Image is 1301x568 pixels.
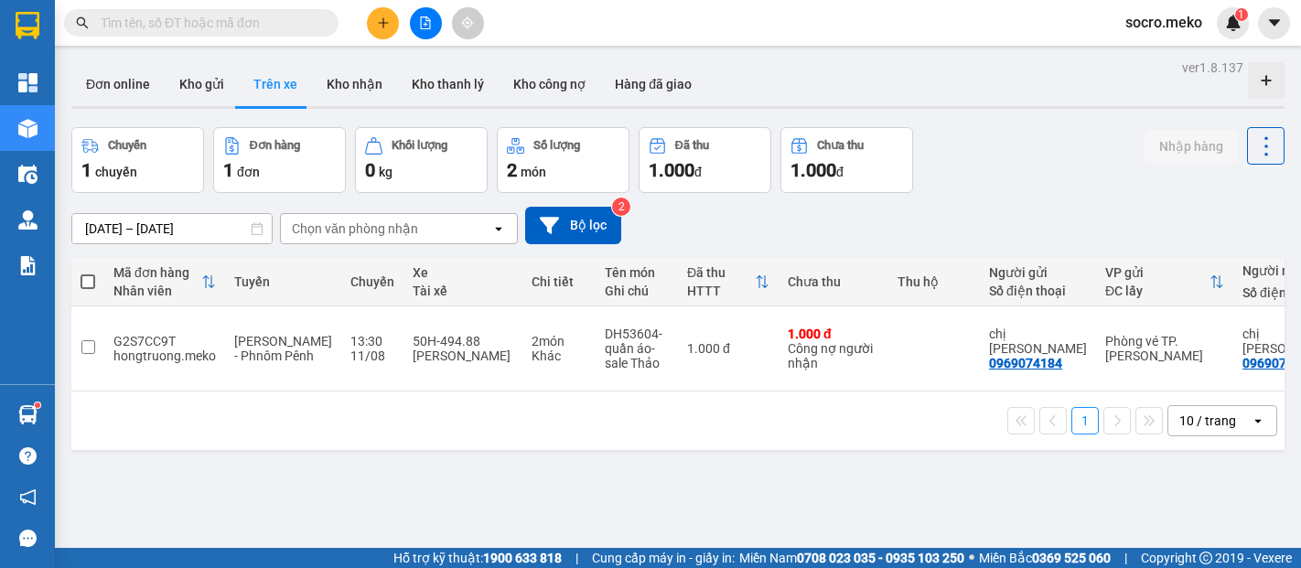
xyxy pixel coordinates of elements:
div: Tên món [605,265,669,280]
button: Đã thu1.000đ [639,127,771,193]
button: file-add [410,7,442,39]
button: Kho công nợ [499,62,600,106]
div: Chưa thu [788,274,879,289]
img: dashboard-icon [18,73,38,92]
button: Hàng đã giao [600,62,706,106]
div: 10 / trang [1179,412,1236,430]
img: warehouse-icon [18,165,38,184]
div: Tạo kho hàng mới [1248,62,1285,99]
button: Khối lượng0kg [355,127,488,193]
button: plus [367,7,399,39]
span: | [1124,548,1127,568]
div: Số điện thoại [989,284,1087,298]
span: caret-down [1266,15,1283,31]
div: DH53604-quần áo-sale Thảo [605,327,669,370]
button: Đơn hàng1đơn [213,127,346,193]
img: warehouse-icon [18,210,38,230]
span: aim [461,16,474,29]
div: 2 món [532,334,586,348]
sup: 1 [35,402,40,408]
button: Kho gửi [165,62,239,106]
button: Số lượng2món [497,127,629,193]
span: ⚪️ [969,554,974,562]
strong: 0369 525 060 [1032,551,1111,565]
img: warehouse-icon [18,119,38,138]
div: Đã thu [675,139,709,152]
th: Toggle SortBy [678,258,779,306]
div: Phòng vé TP. [PERSON_NAME] [1105,334,1224,363]
span: Cung cấp máy in - giấy in: [592,548,735,568]
div: Mã đơn hàng [113,265,201,280]
span: đ [836,165,844,179]
div: hongtruong.meko [113,348,216,363]
span: Miền Nam [739,548,964,568]
span: 1.000 [649,159,694,181]
div: Xe [413,265,513,280]
img: icon-new-feature [1225,15,1242,31]
div: VP gửi [1105,265,1210,280]
div: 50H-494.88 [413,334,513,348]
span: | [575,548,578,568]
strong: 0708 023 035 - 0935 103 250 [797,551,964,565]
th: Toggle SortBy [104,258,225,306]
button: Bộ lọc [525,207,621,244]
svg: open [491,221,506,236]
div: ver 1.8.137 [1182,58,1243,78]
sup: 1 [1235,8,1248,21]
div: Chuyến [350,274,394,289]
div: 0969074184 [989,356,1062,370]
span: file-add [419,16,432,29]
span: search [76,16,89,29]
sup: 2 [612,198,630,216]
div: Ghi chú [605,284,669,298]
button: caret-down [1258,7,1290,39]
svg: open [1251,413,1265,428]
span: plus [377,16,390,29]
input: Select a date range. [72,214,272,243]
div: Công nợ người nhận [788,341,879,370]
input: Tìm tên, số ĐT hoặc mã đơn [101,13,317,33]
button: Chuyến1chuyến [71,127,204,193]
span: question-circle [19,447,37,465]
div: Tuyến [234,274,332,289]
div: Chuyến [108,139,146,152]
span: 1.000 [790,159,836,181]
span: Miền Bắc [979,548,1111,568]
button: aim [452,7,484,39]
div: Nhân viên [113,284,201,298]
strong: 1900 633 818 [483,551,562,565]
button: Nhập hàng [1145,130,1238,163]
span: notification [19,488,37,506]
img: logo-vxr [16,12,39,39]
button: Kho thanh lý [397,62,499,106]
div: Người gửi [989,265,1087,280]
span: chuyến [95,165,137,179]
button: Kho nhận [312,62,397,106]
div: 1.000 đ [687,341,769,356]
div: Tài xế [413,284,513,298]
span: socro.meko [1111,11,1217,34]
th: Toggle SortBy [1096,258,1233,306]
button: 1 [1071,407,1099,434]
span: Hỗ trợ kỹ thuật: [393,548,562,568]
div: Đã thu [687,265,755,280]
span: 2 [507,159,517,181]
div: Khác [532,348,586,363]
div: Khối lượng [392,139,447,152]
span: 1 [223,159,233,181]
span: [PERSON_NAME] - Phnôm Pênh [234,334,332,363]
div: 13:30 [350,334,394,348]
button: Trên xe [239,62,312,106]
span: 0 [365,159,375,181]
div: Đơn hàng [250,139,300,152]
span: đơn [237,165,260,179]
button: Chưa thu1.000đ [780,127,913,193]
div: 11/08 [350,348,394,363]
div: HTTT [687,284,755,298]
img: warehouse-icon [18,405,38,424]
div: Số lượng [533,139,580,152]
div: Chưa thu [817,139,864,152]
div: Thu hộ [898,274,971,289]
span: 1 [1238,8,1244,21]
span: message [19,530,37,547]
